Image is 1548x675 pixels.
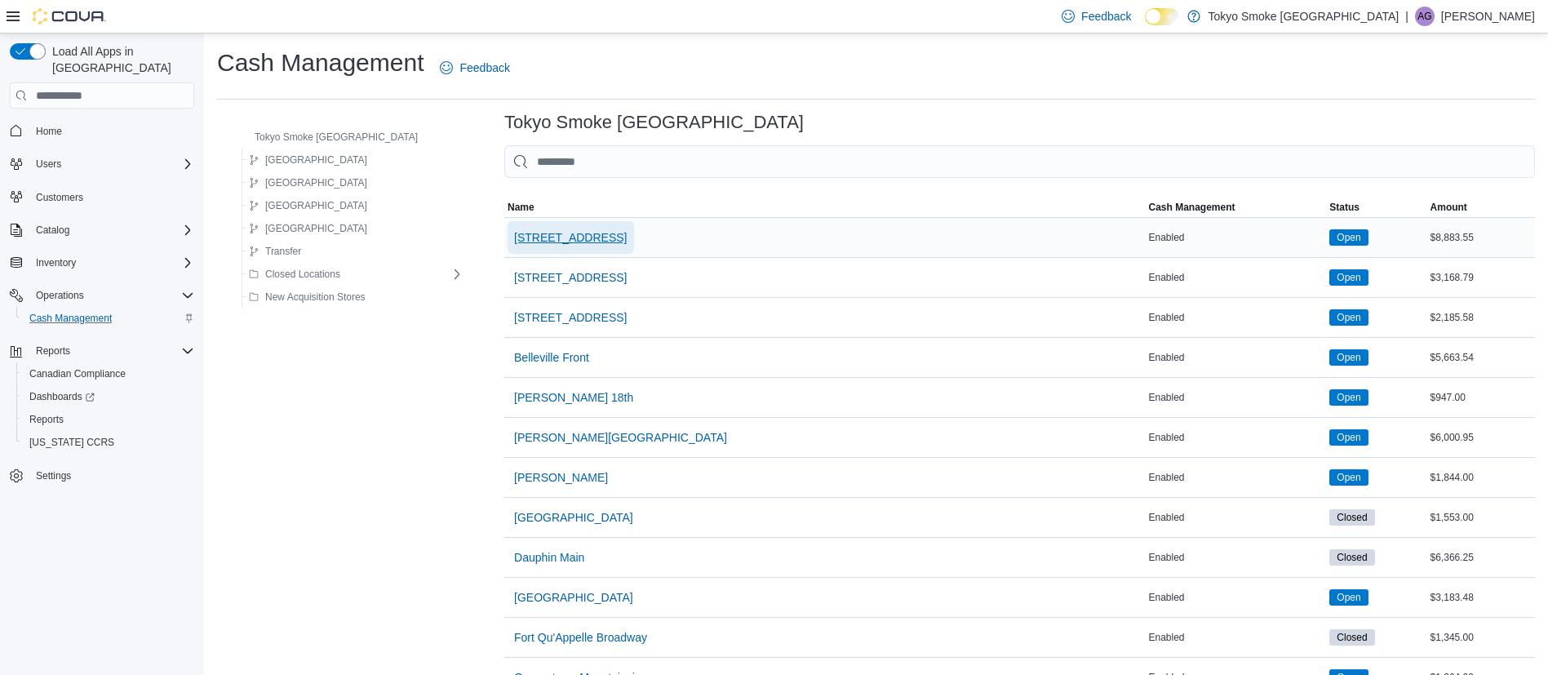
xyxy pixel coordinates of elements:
span: Open [1337,390,1360,405]
button: Inventory [3,251,201,274]
button: Transfer [242,242,308,261]
div: Enabled [1145,228,1326,247]
span: Fort Qu'Appelle Broadway [514,629,647,646]
button: Canadian Compliance [16,362,201,385]
div: Enabled [1145,548,1326,567]
div: $8,883.55 [1427,228,1535,247]
input: Dark Mode [1145,8,1179,25]
a: Feedback [433,51,516,84]
span: Catalog [36,224,69,237]
div: $947.00 [1427,388,1535,407]
button: Users [29,154,68,174]
span: Washington CCRS [23,433,194,452]
p: Tokyo Smoke [GEOGRAPHIC_DATA] [1209,7,1399,26]
div: Enabled [1145,388,1326,407]
span: Amount [1430,201,1467,214]
span: Users [36,158,61,171]
span: Settings [36,469,71,482]
button: [GEOGRAPHIC_DATA] [242,219,374,238]
span: Customers [36,191,83,204]
span: Open [1329,589,1368,606]
span: Inventory [36,256,76,269]
button: [US_STATE] CCRS [16,431,201,454]
button: Amount [1427,198,1535,217]
a: Cash Management [23,309,118,328]
div: Enabled [1145,268,1326,287]
button: [GEOGRAPHIC_DATA] [242,196,374,215]
span: [GEOGRAPHIC_DATA] [265,222,367,235]
span: Dashboards [29,390,95,403]
button: Reports [16,408,201,431]
span: Name [508,201,534,214]
a: Canadian Compliance [23,364,132,384]
span: [PERSON_NAME] [514,469,608,486]
span: Inventory [29,253,194,273]
span: Reports [36,344,70,357]
span: Open [1337,350,1360,365]
div: Andrea Geater [1415,7,1435,26]
div: $1,345.00 [1427,628,1535,647]
span: Home [36,125,62,138]
span: Dauphin Main [514,549,584,566]
p: [PERSON_NAME] [1441,7,1535,26]
div: Enabled [1145,348,1326,367]
div: Enabled [1145,468,1326,487]
button: [PERSON_NAME][GEOGRAPHIC_DATA] [508,421,734,454]
div: $2,185.58 [1427,308,1535,327]
span: Closed [1337,550,1367,565]
span: Feedback [459,60,509,76]
a: Customers [29,188,90,207]
p: | [1405,7,1408,26]
button: Tokyo Smoke [GEOGRAPHIC_DATA] [232,127,424,147]
span: [GEOGRAPHIC_DATA] [514,509,633,526]
span: [US_STATE] CCRS [29,436,114,449]
span: Open [1329,469,1368,486]
span: Reports [29,413,64,426]
span: Open [1329,309,1368,326]
span: Closed [1329,549,1374,566]
div: Enabled [1145,308,1326,327]
span: Reports [29,341,194,361]
button: Dauphin Main [508,541,591,574]
span: Load All Apps in [GEOGRAPHIC_DATA] [46,43,194,76]
button: [GEOGRAPHIC_DATA] [242,150,374,170]
button: New Acquisition Stores [242,287,372,307]
span: Reports [23,410,194,429]
span: Canadian Compliance [29,367,126,380]
button: Reports [29,341,77,361]
span: Cash Management [23,309,194,328]
button: Settings [3,464,201,487]
span: Status [1329,201,1359,214]
span: Open [1337,310,1360,325]
span: Open [1329,389,1368,406]
span: AG [1417,7,1431,26]
span: [STREET_ADDRESS] [514,309,627,326]
span: [GEOGRAPHIC_DATA] [265,176,367,189]
button: [STREET_ADDRESS] [508,221,633,254]
span: Closed [1337,630,1367,645]
span: [STREET_ADDRESS] [514,229,627,246]
span: Operations [36,289,84,302]
div: Enabled [1145,508,1326,527]
span: Transfer [265,245,301,258]
a: [US_STATE] CCRS [23,433,121,452]
div: $3,183.48 [1427,588,1535,607]
h3: Tokyo Smoke [GEOGRAPHIC_DATA] [504,113,804,132]
img: Cova [33,8,106,24]
button: Closed Locations [242,264,347,284]
span: Open [1337,470,1360,485]
div: $6,366.25 [1427,548,1535,567]
span: Closed [1337,510,1367,525]
span: Cash Management [29,312,112,325]
span: Settings [29,465,194,486]
a: Dashboards [16,385,201,408]
span: [GEOGRAPHIC_DATA] [265,199,367,212]
nav: Complex example [10,112,194,530]
span: Canadian Compliance [23,364,194,384]
div: $3,168.79 [1427,268,1535,287]
span: Open [1337,430,1360,445]
span: Catalog [29,220,194,240]
span: Feedback [1081,8,1131,24]
span: Customers [29,187,194,207]
div: Enabled [1145,628,1326,647]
